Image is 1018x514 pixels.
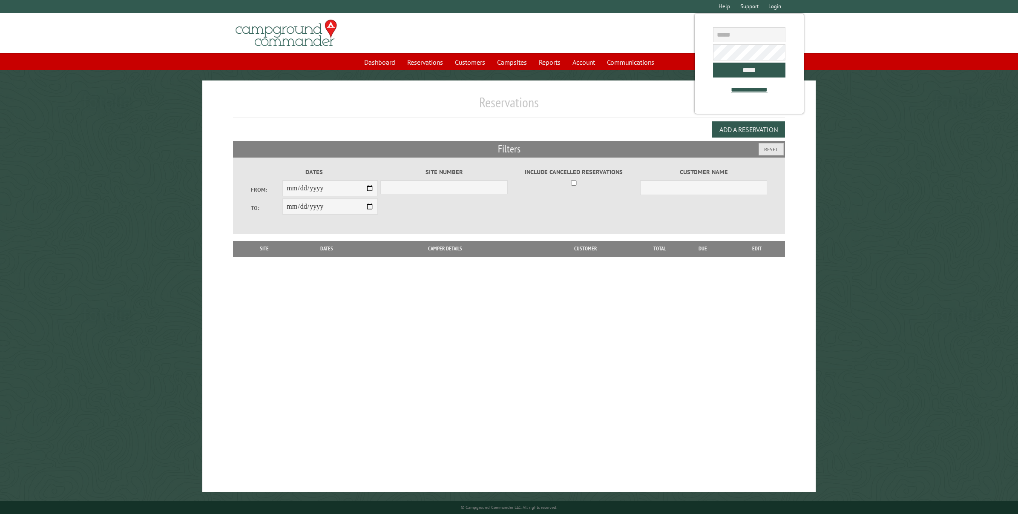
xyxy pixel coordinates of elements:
h1: Reservations [233,94,785,118]
label: Site Number [380,167,507,177]
a: Customers [450,54,490,70]
a: Dashboard [359,54,400,70]
a: Reservations [402,54,448,70]
th: Dates [291,241,362,256]
small: © Campground Commander LLC. All rights reserved. [461,505,557,510]
th: Customer [528,241,643,256]
th: Camper Details [362,241,528,256]
label: Dates [251,167,378,177]
button: Reset [759,143,784,155]
th: Due [677,241,729,256]
a: Campsites [492,54,532,70]
h2: Filters [233,141,785,157]
label: Include Cancelled Reservations [510,167,637,177]
label: From: [251,186,283,194]
th: Total [643,241,677,256]
th: Edit [729,241,785,256]
label: Customer Name [640,167,767,177]
a: Reports [534,54,566,70]
a: Communications [602,54,659,70]
button: Add a Reservation [712,121,785,138]
label: To: [251,204,283,212]
img: Campground Commander [233,17,339,50]
a: Account [567,54,600,70]
th: Site [237,241,291,256]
